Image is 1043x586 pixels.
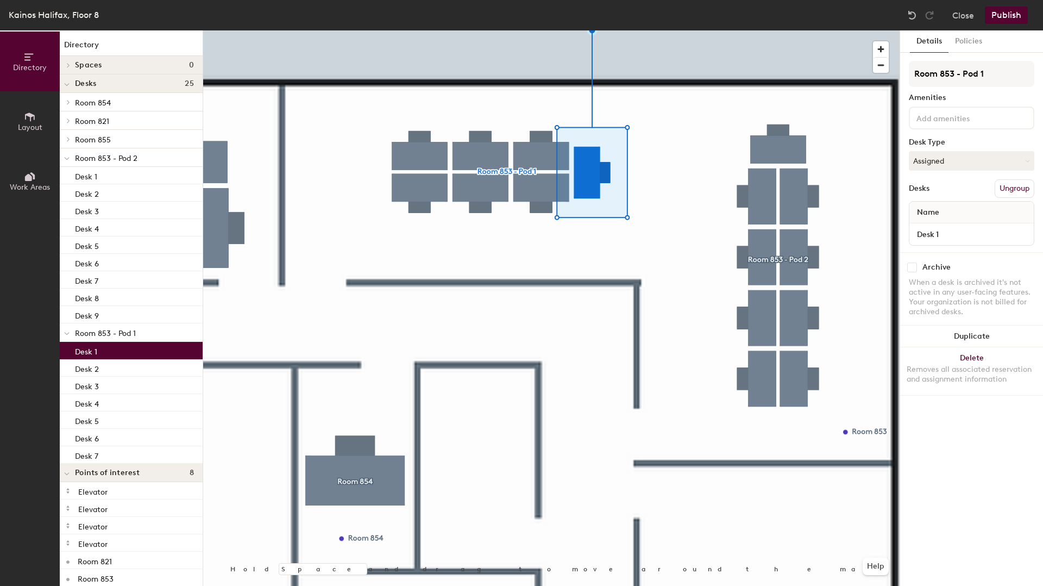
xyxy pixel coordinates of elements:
[75,135,111,145] span: Room 855
[78,484,108,497] p: Elevator
[863,558,889,575] button: Help
[75,61,102,70] span: Spaces
[909,151,1034,171] button: Assigned
[75,448,98,461] p: Desk 7
[75,79,96,88] span: Desks
[75,273,98,286] p: Desk 7
[909,278,1034,317] div: When a desk is archived it's not active in any user-facing features. Your organization is not bil...
[75,186,99,199] p: Desk 2
[78,537,108,549] p: Elevator
[909,93,1034,102] div: Amenities
[75,308,99,321] p: Desk 9
[78,502,108,514] p: Elevator
[985,7,1028,24] button: Publish
[75,204,99,216] p: Desk 3
[10,183,50,192] span: Work Areas
[995,179,1034,198] button: Ungroup
[75,344,97,357] p: Desk 1
[75,169,97,182] p: Desk 1
[185,79,194,88] span: 25
[900,326,1043,347] button: Duplicate
[75,329,136,338] span: Room 853 - Pod 1
[924,10,935,21] img: Redo
[78,571,114,584] p: Room 853
[75,291,99,303] p: Desk 8
[75,221,99,234] p: Desk 4
[910,30,948,53] button: Details
[75,98,111,108] span: Room 854
[907,365,1036,384] div: Removes all associated reservation and assignment information
[900,347,1043,395] button: DeleteRemoves all associated reservation and assignment information
[948,30,989,53] button: Policies
[922,263,951,272] div: Archive
[909,138,1034,147] div: Desk Type
[75,117,109,126] span: Room 821
[952,7,974,24] button: Close
[75,431,99,444] p: Desk 6
[190,469,194,477] span: 8
[75,379,99,391] p: Desk 3
[75,361,99,374] p: Desk 2
[78,519,108,532] p: Elevator
[75,469,140,477] span: Points of interest
[75,154,137,163] span: Room 853 - Pod 2
[75,256,99,269] p: Desk 6
[912,203,945,222] span: Name
[78,554,112,566] p: Room 821
[909,184,929,193] div: Desks
[9,8,99,22] div: Kainos Halifax, Floor 8
[75,414,99,426] p: Desk 5
[75,396,99,409] p: Desk 4
[60,39,203,56] h1: Directory
[18,123,42,132] span: Layout
[914,111,1012,124] input: Add amenities
[13,63,47,72] span: Directory
[907,10,918,21] img: Undo
[912,227,1032,242] input: Unnamed desk
[75,239,99,251] p: Desk 5
[189,61,194,70] span: 0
